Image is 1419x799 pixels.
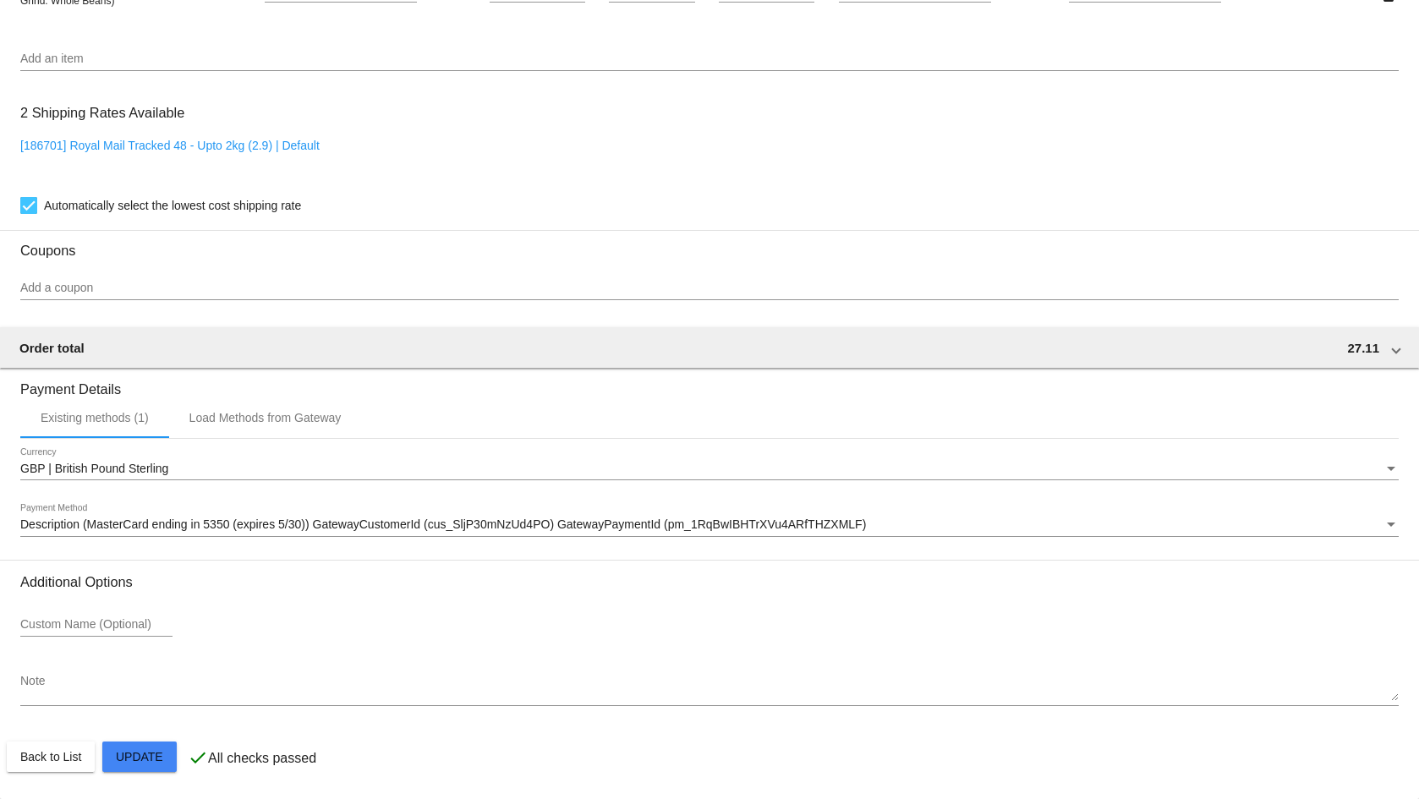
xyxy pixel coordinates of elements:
h3: Additional Options [20,574,1399,590]
input: Add an item [20,52,1399,66]
input: Add a coupon [20,282,1399,295]
h3: 2 Shipping Rates Available [20,95,184,131]
span: GBP | British Pound Sterling [20,462,168,475]
button: Back to List [7,742,95,772]
span: Back to List [20,750,81,763]
input: Custom Name (Optional) [20,618,173,632]
a: [186701] Royal Mail Tracked 48 - Upto 2kg (2.9) | Default [20,139,320,152]
div: Existing methods (1) [41,411,149,424]
span: Automatically select the lowest cost shipping rate [44,195,301,216]
p: All checks passed [208,751,316,766]
mat-select: Payment Method [20,518,1399,532]
span: Order total [19,341,85,355]
span: Update [116,750,163,763]
div: Load Methods from Gateway [189,411,342,424]
span: 27.11 [1347,341,1379,355]
h3: Coupons [20,230,1399,259]
mat-icon: check [188,747,208,768]
button: Update [102,742,177,772]
span: Description (MasterCard ending in 5350 (expires 5/30)) GatewayCustomerId (cus_SljP30mNzUd4PO) Gat... [20,517,866,531]
mat-select: Currency [20,462,1399,476]
h3: Payment Details [20,369,1399,397]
